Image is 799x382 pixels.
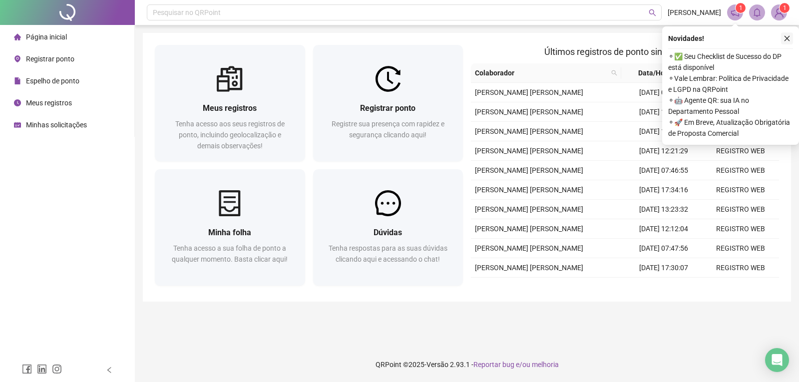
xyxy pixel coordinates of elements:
span: Novidades ! [668,33,704,44]
span: Tenha acesso aos seus registros de ponto, incluindo geolocalização e demais observações! [175,120,285,150]
span: clock-circle [14,99,21,106]
span: Meus registros [26,99,72,107]
span: instagram [52,364,62,374]
td: REGISTRO WEB [702,200,779,219]
td: [DATE] 17:34:16 [625,180,702,200]
span: bell [753,8,762,17]
a: Registrar pontoRegistre sua presença com rapidez e segurança clicando aqui! [313,45,463,161]
td: [DATE] 07:46:55 [625,161,702,180]
span: linkedin [37,364,47,374]
span: [PERSON_NAME] [PERSON_NAME] [475,205,583,213]
span: left [106,367,113,374]
span: notification [731,8,740,17]
td: [DATE] 13:23:32 [625,200,702,219]
span: Reportar bug e/ou melhoria [473,361,559,369]
span: search [609,65,619,80]
span: Espelho de ponto [26,77,79,85]
span: environment [14,55,21,62]
span: ⚬ 🚀 Em Breve, Atualização Obrigatória de Proposta Comercial [668,117,793,139]
span: Registre sua presença com rapidez e segurança clicando aqui! [332,120,444,139]
span: Registrar ponto [360,103,415,113]
td: REGISTRO WEB [702,278,779,297]
a: DúvidasTenha respostas para as suas dúvidas clicando aqui e acessando o chat! [313,169,463,286]
span: Meus registros [203,103,257,113]
td: REGISTRO WEB [702,258,779,278]
span: close [784,35,791,42]
a: Meus registrosTenha acesso aos seus registros de ponto, incluindo geolocalização e demais observa... [155,45,305,161]
td: [DATE] 13:22:46 [625,122,702,141]
span: [PERSON_NAME] [PERSON_NAME] [475,225,583,233]
span: schedule [14,121,21,128]
span: 1 [739,4,743,11]
td: REGISTRO WEB [702,161,779,180]
span: ⚬ 🤖 Agente QR: sua IA no Departamento Pessoal [668,95,793,117]
td: [DATE] 12:12:04 [625,219,702,239]
span: ⚬ Vale Lembrar: Política de Privacidade e LGPD na QRPoint [668,73,793,95]
td: [DATE] 07:48:13 [625,83,702,102]
td: REGISTRO WEB [702,180,779,200]
th: Data/Hora [621,63,697,83]
td: [DATE] 17:32:34 [625,102,702,122]
td: REGISTRO WEB [702,239,779,258]
span: facebook [22,364,32,374]
span: [PERSON_NAME] [PERSON_NAME] [475,88,583,96]
span: [PERSON_NAME] [PERSON_NAME] [475,108,583,116]
footer: QRPoint © 2025 - 2.93.1 - [135,347,799,382]
span: [PERSON_NAME] [PERSON_NAME] [475,264,583,272]
span: ⚬ ✅ Seu Checklist de Sucesso do DP está disponível [668,51,793,73]
span: file [14,77,21,84]
span: [PERSON_NAME] [PERSON_NAME] [475,127,583,135]
span: Minha folha [208,228,251,237]
span: search [649,9,656,16]
span: search [611,70,617,76]
td: [DATE] 07:47:56 [625,239,702,258]
span: Dúvidas [374,228,402,237]
div: Open Intercom Messenger [765,348,789,372]
sup: Atualize o seu contato no menu Meus Dados [780,3,790,13]
span: Tenha acesso a sua folha de ponto a qualquer momento. Basta clicar aqui! [172,244,288,263]
span: Últimos registros de ponto sincronizados [544,46,706,57]
td: REGISTRO WEB [702,219,779,239]
a: Minha folhaTenha acesso a sua folha de ponto a qualquer momento. Basta clicar aqui! [155,169,305,286]
span: [PERSON_NAME] [PERSON_NAME] [475,244,583,252]
span: [PERSON_NAME] [PERSON_NAME] [475,147,583,155]
span: Versão [426,361,448,369]
td: [DATE] 12:21:29 [625,141,702,161]
span: 1 [783,4,787,11]
span: Colaborador [475,67,607,78]
span: Tenha respostas para as suas dúvidas clicando aqui e acessando o chat! [329,244,447,263]
span: Data/Hora [625,67,685,78]
td: [DATE] 13:33:23 [625,278,702,297]
span: Página inicial [26,33,67,41]
img: 87213 [772,5,787,20]
span: Registrar ponto [26,55,74,63]
span: Minhas solicitações [26,121,87,129]
span: home [14,33,21,40]
span: [PERSON_NAME] [PERSON_NAME] [475,166,583,174]
td: REGISTRO WEB [702,141,779,161]
span: [PERSON_NAME] [PERSON_NAME] [475,186,583,194]
sup: 1 [736,3,746,13]
td: [DATE] 17:30:07 [625,258,702,278]
span: [PERSON_NAME] [668,7,721,18]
